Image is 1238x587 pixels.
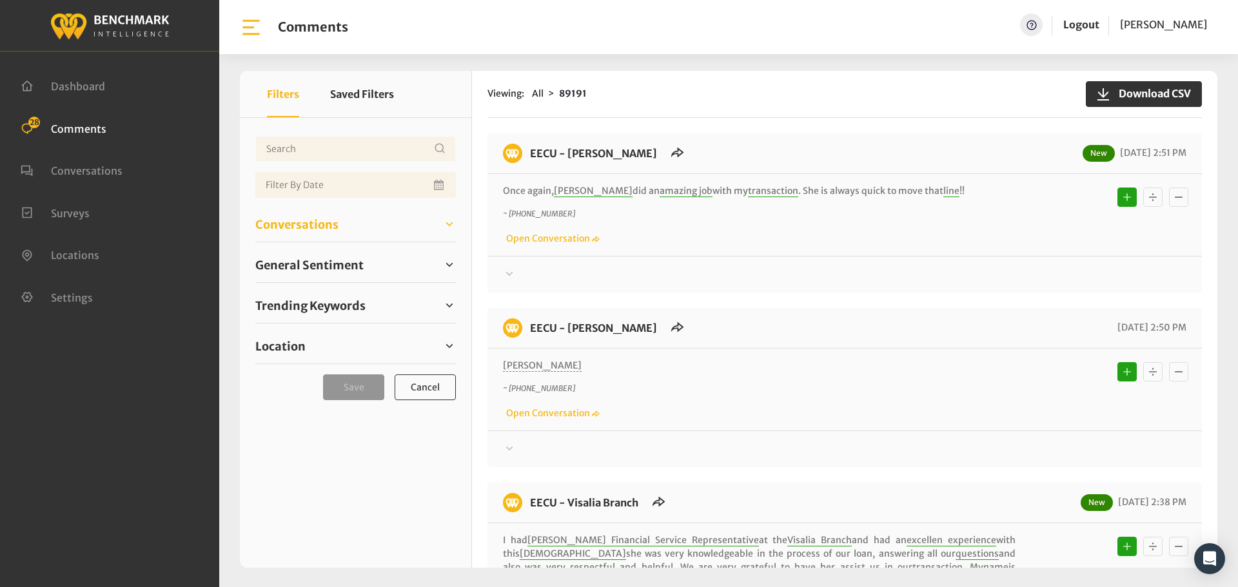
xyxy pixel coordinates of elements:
[255,296,456,315] a: Trending Keywords
[748,185,798,197] span: transaction
[255,216,339,233] span: Conversations
[28,117,40,128] span: 28
[1111,86,1191,101] span: Download CSV
[21,206,90,218] a: Surveys
[51,206,90,219] span: Surveys
[530,147,657,160] a: EECU - [PERSON_NAME]
[1120,18,1207,31] span: [PERSON_NAME]
[522,144,665,163] h6: EECU - Selma Branch
[51,249,99,262] span: Locations
[503,184,1016,198] p: Once again, did an with my . She is always quick to move that !!
[240,16,262,39] img: bar
[503,144,522,163] img: benchmark
[1063,18,1099,31] a: Logout
[1114,359,1192,385] div: Basic example
[487,87,524,101] span: Viewing:
[255,256,364,274] span: General Sentiment
[51,164,123,177] span: Conversations
[1063,14,1099,36] a: Logout
[1120,14,1207,36] a: [PERSON_NAME]
[943,185,959,197] span: line
[1117,147,1186,159] span: [DATE] 2:51 PM
[787,534,852,546] span: Visalia Branch
[503,383,575,393] i: ~ [PHONE_NUMBER]
[21,247,99,260] a: Locations
[530,322,657,334] a: EECU - [PERSON_NAME]
[21,290,93,303] a: Settings
[21,79,105,91] a: Dashboard
[1194,543,1225,574] div: Open Intercom Messenger
[255,297,366,314] span: Trending Keywords
[660,185,712,197] span: amazing job
[554,185,633,197] span: [PERSON_NAME]
[50,10,170,41] img: benchmark
[912,561,963,573] span: transaction
[255,338,306,355] span: Location
[395,374,456,400] button: Cancel
[503,360,582,372] span: [PERSON_NAME]
[255,215,456,234] a: Conversations
[21,121,106,134] a: Comments 28
[983,561,1008,573] span: name
[267,71,299,117] button: Filters
[255,255,456,274] a: General Sentiment
[503,493,522,512] img: benchmark
[522,493,646,512] h6: EECU - Visalia Branch
[522,318,665,338] h6: EECU - Selma Branch
[1081,494,1113,511] span: New
[1083,145,1115,162] span: New
[503,318,522,338] img: benchmark
[503,407,600,419] a: Open Conversation
[1114,534,1192,559] div: Basic example
[255,336,456,356] a: Location
[1114,322,1186,333] span: [DATE] 2:50 PM
[503,209,575,218] i: ~ [PHONE_NUMBER]
[255,172,456,198] input: Date range input field
[520,548,626,560] span: [DEMOGRAPHIC_DATA]
[1114,184,1192,210] div: Basic example
[527,534,759,546] span: [PERSON_NAME] Financial Service Representative
[330,71,394,117] button: Saved Filters
[255,136,456,162] input: Username
[1086,81,1202,107] button: Download CSV
[956,548,999,560] span: questions
[431,172,448,198] button: Open Calendar
[907,534,996,546] span: excellen experience
[1115,496,1186,508] span: [DATE] 2:38 PM
[21,163,123,176] a: Conversations
[51,80,105,93] span: Dashboard
[559,88,587,99] strong: 89191
[530,496,638,509] a: EECU - Visalia Branch
[278,19,348,35] h1: Comments
[532,88,544,99] span: All
[51,291,93,303] span: Settings
[51,122,106,135] span: Comments
[503,233,600,244] a: Open Conversation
